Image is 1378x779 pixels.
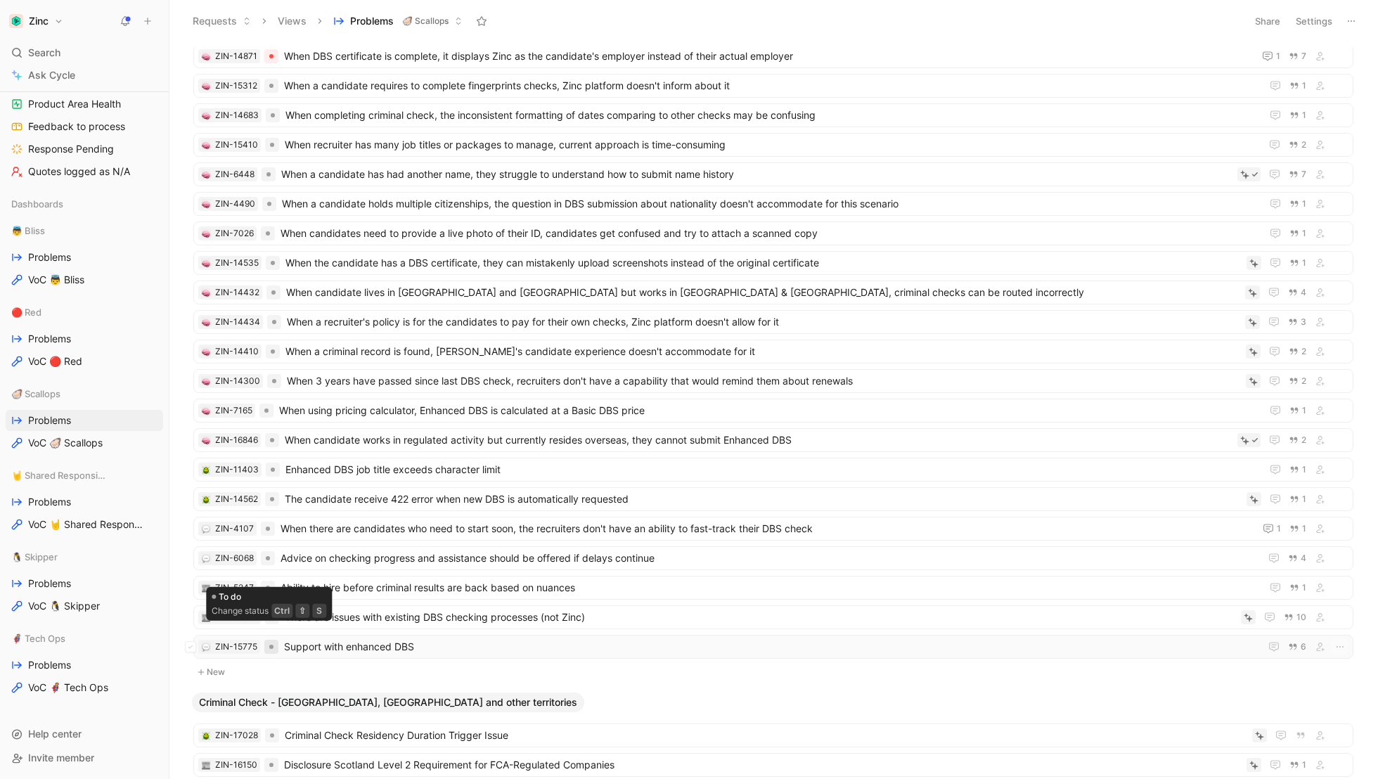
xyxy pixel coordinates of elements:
span: 4 [1301,554,1306,562]
a: 🧠ZIN-7026When candidates need to provide a live photo of their ID, candidates get confused and tr... [193,221,1353,245]
img: 🧠 [202,112,210,120]
button: 🧠 [201,288,211,297]
div: 🦸 Tech Ops [6,628,163,649]
span: When a recruiter's policy is for the candidates to pay for their own checks, Zinc platform doesn'... [287,314,1239,330]
span: Problems [28,658,71,672]
button: 10 [1281,610,1309,625]
span: 1 [1302,111,1306,120]
div: 🧠 [201,347,211,356]
div: ZIN-14871 [215,49,257,63]
button: 💬 [201,642,211,652]
span: 1 [1302,584,1306,592]
a: Problems [6,247,163,268]
span: When a candidate has had another name, they struggle to understand how to submit name history [281,166,1232,183]
a: 🧠ZIN-14410When a criminal record is found, [PERSON_NAME]'s candidate experience doesn't accommoda... [193,340,1353,363]
img: 📰 [202,614,210,622]
a: 📰ZIN-5247Ability to hire before criminal results are back based on nuances1 [193,576,1353,600]
img: 🪲 [202,496,210,504]
div: ZIN-15410 [215,138,258,152]
a: 🧠ZIN-15410When recruiter has many job titles or packages to manage, current approach is time-cons... [193,133,1353,157]
span: Product Area Health [28,97,121,111]
a: Product Area Health [6,94,163,115]
span: 2 [1301,141,1306,149]
a: 💬ZIN-4107When there are candidates who need to start soon, the recruiters don't have an ability t... [193,517,1353,541]
span: Criminal Check - [GEOGRAPHIC_DATA], [GEOGRAPHIC_DATA] and other territories [199,695,577,709]
button: 2 [1286,137,1309,153]
div: 🧠 [201,199,211,209]
span: Help center [28,728,82,740]
a: 🧠ZIN-14683When completing criminal check, the inconsistent formatting of dates comparing to other... [193,103,1353,127]
img: 🧠 [202,230,210,238]
span: Invite member [28,752,94,764]
span: 1 [1302,761,1306,769]
span: Feedback to process [28,120,125,134]
div: ZIN-14434 [215,315,260,329]
button: 💬 [201,524,211,534]
span: 1 [1302,465,1306,474]
span: 🔴 Red [11,305,41,319]
span: Enhanced DBS job title exceeds character limit [285,461,1256,478]
a: 🧠ZIN-16846When candidate works in regulated activity but currently resides overseas, they cannot ... [193,428,1353,452]
div: Main sectionFeedback LoopProduct Area HealthFeedback to processResponse PendingQuotes logged as N/A [6,44,163,182]
span: When candidate lives in [GEOGRAPHIC_DATA] and [GEOGRAPHIC_DATA] but works in [GEOGRAPHIC_DATA] & ... [286,284,1239,301]
button: 🧠 [201,258,211,268]
img: 🧠 [202,407,210,416]
span: VoC 🦪 Scallops [28,436,103,450]
span: Dashboards [11,197,63,211]
span: 1 [1302,524,1306,533]
a: 🧠ZIN-14871When DBS certificate is complete, it displays Zinc as the candidate's employer instead ... [193,44,1353,68]
img: Zinc [9,14,23,28]
img: 🪲 [202,466,210,475]
img: 💬 [202,525,210,534]
button: 📰 [201,760,211,770]
button: 1 [1287,757,1309,773]
span: The candidate receive 422 error when new DBS is automatically requested [285,491,1241,508]
span: When completing criminal check, the inconsistent formatting of dates comparing to other checks ma... [285,107,1256,124]
div: 🤘 Shared ResponsibilityProblemsVoC 🤘 Shared Responsibility [6,465,163,535]
button: 🪲 [201,730,211,740]
a: Problems [6,573,163,594]
a: 🪲ZIN-11403Enhanced DBS job title exceeds character limit1 [193,458,1353,482]
button: 1 [1259,48,1283,65]
span: 7 [1301,170,1306,179]
button: 🧠 [201,435,211,445]
button: 🧠 [201,228,211,238]
a: 🧠ZIN-14300When 3 years have passed since last DBS check, recruiters don't have a capability that ... [193,369,1353,393]
div: 🧠 [201,317,211,327]
span: Search [28,44,60,61]
img: 💬 [202,555,210,563]
div: 🪲 [201,494,211,504]
div: 🧠 [201,51,211,61]
button: 💬 [201,553,211,563]
span: Disclosure Scotland Level 2 Requirement for FCA-Regulated Companies [284,757,1241,773]
span: 1 [1302,229,1306,238]
div: 🔴 Red [6,302,163,323]
div: ZIN-4490 [215,197,255,211]
button: 🧠 [201,140,211,150]
a: Quotes logged as N/A [6,161,163,182]
img: 🧠 [202,200,210,209]
div: 📰 [201,612,211,622]
div: 🦪 ScallopsProblemsVoC 🦪 Scallops [6,383,163,453]
button: 📰 [201,583,211,593]
button: New [192,664,1355,681]
div: Search [6,42,163,63]
img: 🧠 [202,141,210,150]
div: ZIN-14914 [215,610,258,624]
button: 7 [1286,49,1309,64]
img: 🧠 [202,348,210,356]
button: 🧠 [201,406,211,416]
button: 🧠 [201,110,211,120]
div: 🐧 SkipperProblemsVoC 🐧 Skipper [6,546,163,617]
button: 1 [1287,196,1309,212]
img: 🪲 [202,732,210,740]
span: Response Pending [28,142,114,156]
img: 🧠 [202,171,210,179]
span: When candidate works in regulated activity but currently resides overseas, they cannot submit Enh... [285,432,1232,449]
